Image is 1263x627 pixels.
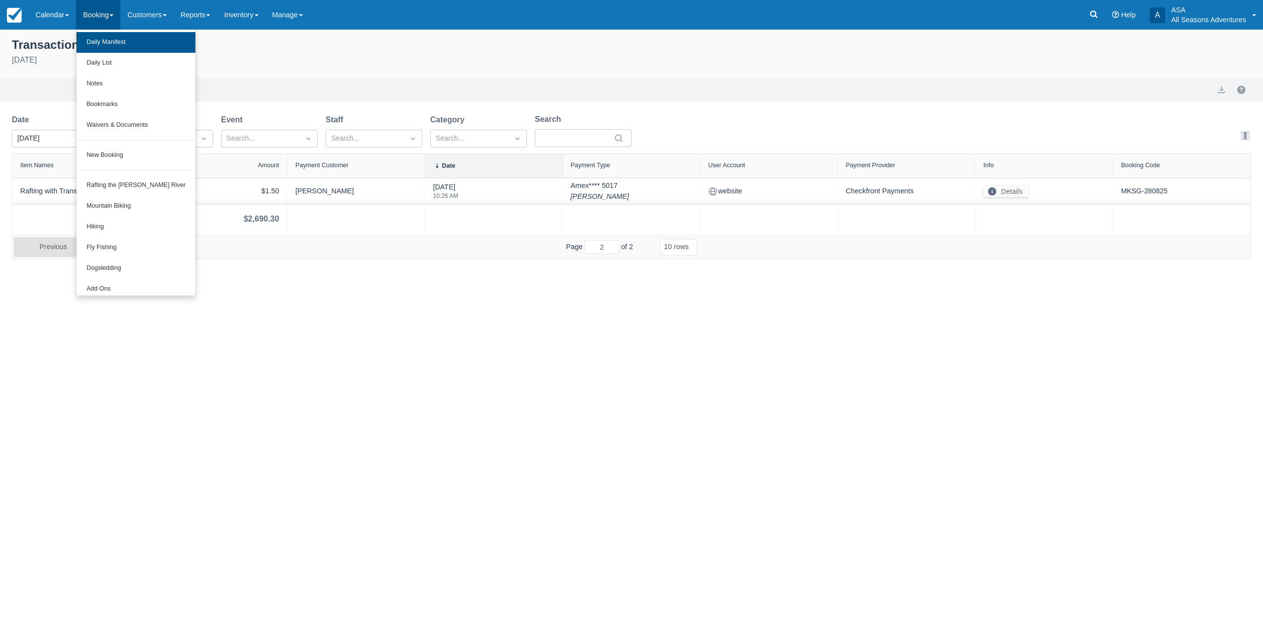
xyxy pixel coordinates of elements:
div: [PERSON_NAME] [296,185,417,197]
a: Rafting the [PERSON_NAME] River [76,175,195,196]
div: $2,690.30 [244,213,279,225]
a: Bookmarks [76,94,195,115]
div: Checkfront Payments [846,185,967,197]
ul: Booking [76,30,196,296]
label: Search [535,113,565,125]
div: Payment Provider [846,162,895,169]
div: Item Names [20,162,54,169]
span: Dropdown icon [199,134,209,144]
div: [DATE] [12,54,1251,66]
label: Event [221,114,247,126]
span: Dropdown icon [303,134,313,144]
a: Daily Manifest [76,32,195,53]
button: Details [983,185,1029,197]
i: Help [1112,11,1119,18]
a: New Booking [76,145,195,166]
div: Payment Type [571,162,610,169]
div: Transactions [12,36,1251,52]
a: Fly Fishing [76,237,195,258]
div: Booking Code [1121,162,1160,169]
a: Dogsledding [76,258,195,279]
span: Page of [566,240,633,254]
div: Payment Customer [296,162,349,169]
a: Add Ons [76,279,195,299]
div: Rafting with Transportation From [GEOGRAPHIC_DATA], Processing Fee [20,185,142,197]
a: Hiking [76,217,195,237]
div: A [1150,7,1165,23]
span: Help [1121,11,1136,19]
div: website [708,185,829,197]
span: Dropdown icon [408,134,418,144]
button: export [1216,84,1227,96]
span: Dropdown icon [513,134,522,144]
div: Amount [258,162,279,169]
div: $1.50 [158,185,279,197]
div: 10:26 AM [433,193,458,199]
a: Daily List [76,53,195,74]
div: Info [983,162,994,169]
em: [PERSON_NAME] [571,191,629,202]
div: [DATE] [17,133,85,144]
label: Staff [326,114,347,126]
img: checkfront-main-nav-mini-logo.png [7,8,22,23]
label: Category [430,114,468,126]
a: Mountain Biking [76,196,195,217]
a: Waivers & Documents [76,115,195,136]
label: Date [12,114,33,126]
a: Notes [76,74,195,94]
div: User Account [708,162,745,169]
button: Previous [14,237,93,257]
p: ASA [1171,5,1246,15]
span: 2 [629,243,633,251]
a: MKSG-280825 [1121,186,1167,197]
div: [DATE] [433,182,458,205]
p: All Seasons Adventures [1171,15,1246,25]
div: Date [442,162,455,169]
